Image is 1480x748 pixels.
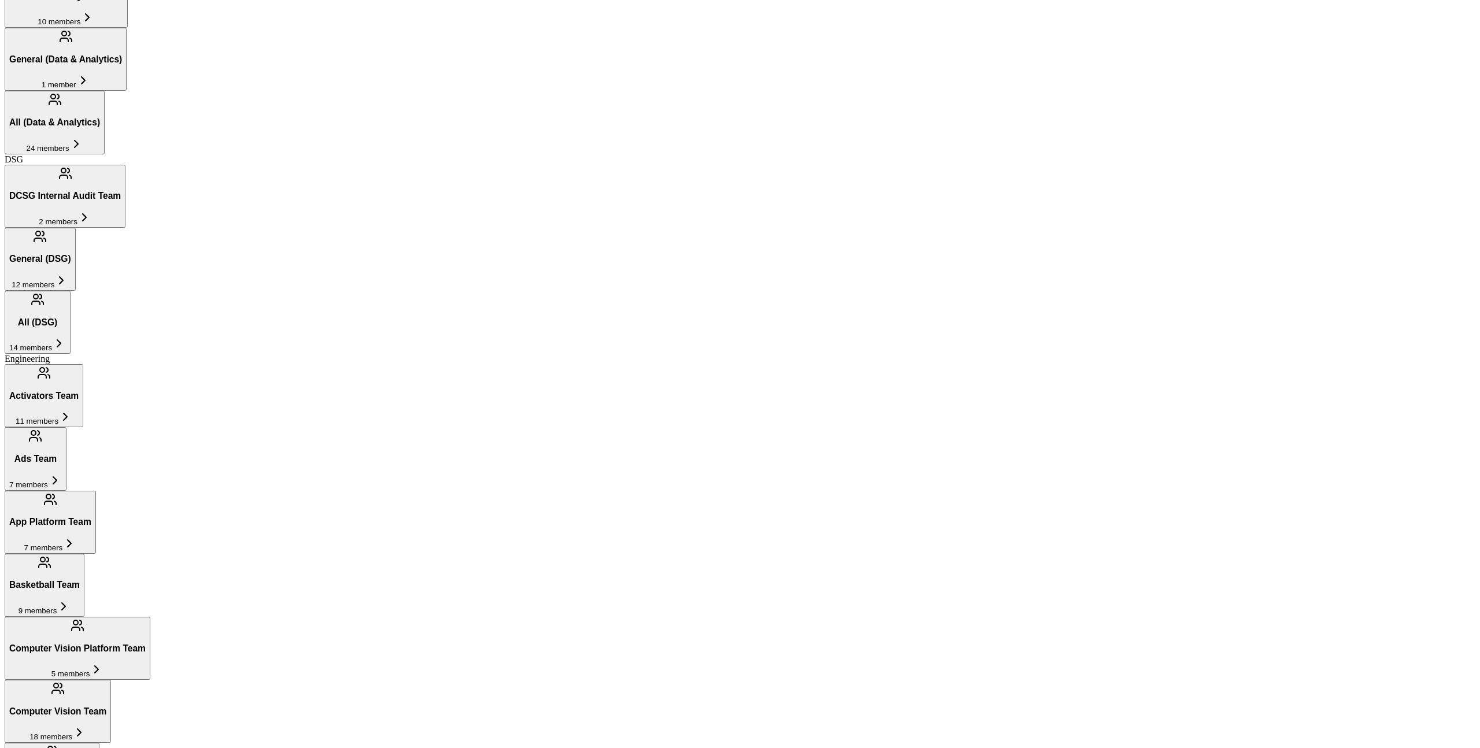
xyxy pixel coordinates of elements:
span: Engineering [5,354,50,364]
button: Computer Vision Platform Team5 members [5,617,150,680]
h3: Ads Team [9,454,62,464]
button: Ads Team7 members [5,427,66,490]
button: DCSG Internal Audit Team2 members [5,165,125,228]
span: 14 members [9,343,52,352]
button: Basketball Team9 members [5,554,84,617]
span: 10 members [38,17,80,26]
span: 9 members [18,606,57,615]
span: 11 members [16,417,58,425]
h3: General (DSG) [9,254,71,264]
span: 12 members [12,280,54,289]
span: 18 members [29,732,72,741]
span: 1 member [42,80,76,89]
span: 7 members [9,480,48,489]
span: 24 members [27,144,69,153]
button: General (DSG)12 members [5,228,76,291]
h3: All (DSG) [9,317,66,328]
button: Activators Team11 members [5,364,83,427]
h3: DCSG Internal Audit Team [9,191,121,201]
button: All (DSG)14 members [5,291,71,354]
h3: All (Data & Analytics) [9,117,100,128]
span: 2 members [39,217,77,226]
h3: Computer Vision Team [9,706,106,717]
span: 7 members [24,543,63,552]
h3: Computer Vision Platform Team [9,643,146,654]
button: General (Data & Analytics)1 member [5,28,127,91]
h3: Basketball Team [9,580,80,590]
h3: General (Data & Analytics) [9,54,122,65]
span: DSG [5,154,23,164]
h3: App Platform Team [9,517,91,527]
button: App Platform Team7 members [5,491,96,554]
span: 5 members [51,669,90,678]
button: All (Data & Analytics)24 members [5,91,105,154]
h3: Activators Team [9,391,79,401]
button: Computer Vision Team18 members [5,680,111,743]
